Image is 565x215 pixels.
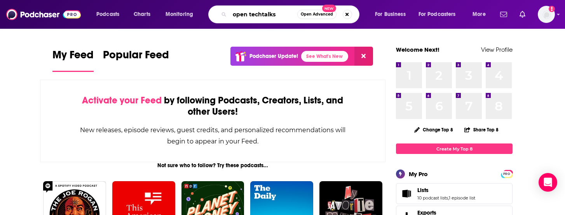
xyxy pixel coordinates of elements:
[549,6,555,12] svg: Add a profile image
[396,143,513,154] a: Create My Top 8
[464,122,499,137] button: Share Top 8
[417,187,475,194] a: Lists
[297,10,337,19] button: Open AdvancedNew
[449,195,475,201] a: 1 episode list
[497,8,510,21] a: Show notifications dropdown
[322,5,336,12] span: New
[6,7,81,22] img: Podchaser - Follow, Share and Rate Podcasts
[396,183,513,204] span: Lists
[40,162,385,169] div: Not sure who to follow? Try these podcasts...
[409,170,428,178] div: My Pro
[301,51,348,62] a: See What's New
[103,48,169,66] span: Popular Feed
[538,6,555,23] img: User Profile
[481,46,513,53] a: View Profile
[467,8,495,21] button: open menu
[52,48,94,66] span: My Feed
[413,8,467,21] button: open menu
[396,46,439,53] a: Welcome Next!
[502,171,511,177] span: PRO
[448,195,449,201] span: ,
[417,195,448,201] a: 10 podcast lists
[301,12,333,16] span: Open Advanced
[473,9,486,20] span: More
[539,173,557,192] div: Open Intercom Messenger
[230,8,297,21] input: Search podcasts, credits, & more...
[419,9,456,20] span: For Podcasters
[91,8,129,21] button: open menu
[96,9,119,20] span: Podcasts
[410,125,458,135] button: Change Top 8
[538,6,555,23] button: Show profile menu
[166,9,193,20] span: Monitoring
[417,187,429,194] span: Lists
[538,6,555,23] span: Logged in as systemsteam
[249,53,298,59] p: Podchaser Update!
[79,124,346,147] div: New releases, episode reviews, guest credits, and personalized recommendations will begin to appe...
[516,8,528,21] a: Show notifications dropdown
[52,48,94,72] a: My Feed
[216,5,367,23] div: Search podcasts, credits, & more...
[399,188,414,199] a: Lists
[502,171,511,177] a: PRO
[160,8,203,21] button: open menu
[134,9,150,20] span: Charts
[82,94,162,106] span: Activate your Feed
[79,95,346,117] div: by following Podcasts, Creators, Lists, and other Users!
[370,8,415,21] button: open menu
[103,48,169,72] a: Popular Feed
[375,9,406,20] span: For Business
[129,8,155,21] a: Charts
